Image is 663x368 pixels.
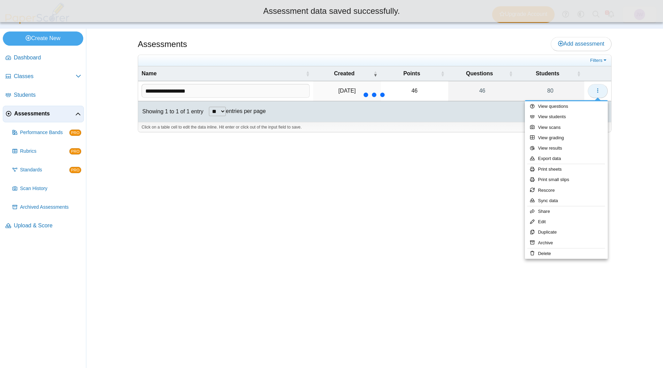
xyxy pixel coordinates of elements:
span: Performance Bands [20,129,69,136]
a: Archived Assessments [10,199,84,216]
a: Scan History [10,180,84,197]
a: 46 [448,81,517,101]
a: Standards PRO [10,162,84,178]
label: entries per page [226,108,266,114]
span: Questions [452,70,508,77]
span: Add assessment [558,41,604,47]
a: Classes [3,68,84,85]
span: Assessments [14,110,75,117]
span: Students [14,91,81,99]
a: Rubrics PRO [10,143,84,160]
a: Edit [525,217,608,227]
a: View scans [525,122,608,133]
time: Sep 16, 2025 at 9:05 AM [338,88,356,94]
a: Archive [525,238,608,248]
a: Print sheets [525,164,608,174]
a: Sync data [525,196,608,206]
span: Standards [20,167,69,173]
a: Add assessment [551,37,612,51]
a: View questions [525,101,608,112]
span: Questions : Activate to sort [509,70,513,77]
a: Rescore [525,185,608,196]
span: Points : Activate to sort [441,70,445,77]
span: Scan History [20,185,81,192]
span: Name : Activate to sort [306,70,310,77]
span: PRO [69,130,81,136]
span: Points [384,70,439,77]
a: Students [3,87,84,104]
span: Dashboard [14,54,81,62]
a: View students [525,112,608,122]
a: PaperScorer [3,19,72,25]
a: Print small slips [525,174,608,185]
a: Delete [525,248,608,259]
span: PRO [69,148,81,154]
span: PRO [69,167,81,173]
span: Students : Activate to sort [577,70,581,77]
a: Export data [525,153,608,164]
a: Dashboard [3,50,84,66]
a: 80 [516,81,584,101]
td: 46 [381,81,448,101]
a: View results [525,143,608,153]
span: Created : Activate to remove sorting [373,70,377,77]
span: Created [317,70,372,77]
a: Upload & Score [3,218,84,234]
div: Click on a table cell to edit the data inline. Hit enter or click out of the input field to save. [138,122,611,132]
span: Name [142,70,304,77]
a: Filters [588,57,609,64]
span: Classes [14,73,76,80]
div: Showing 1 to 1 of 1 entry [138,101,203,122]
a: Share [525,206,608,217]
span: Upload & Score [14,222,81,229]
a: Create New [3,31,83,45]
a: Assessments [3,106,84,122]
a: Performance Bands PRO [10,124,84,141]
span: Archived Assessments [20,204,81,211]
a: Duplicate [525,227,608,237]
span: Students [520,70,575,77]
span: Rubrics [20,148,69,155]
a: View grading [525,133,608,143]
h1: Assessments [138,38,187,50]
div: Assessment data saved successfully. [5,5,658,17]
